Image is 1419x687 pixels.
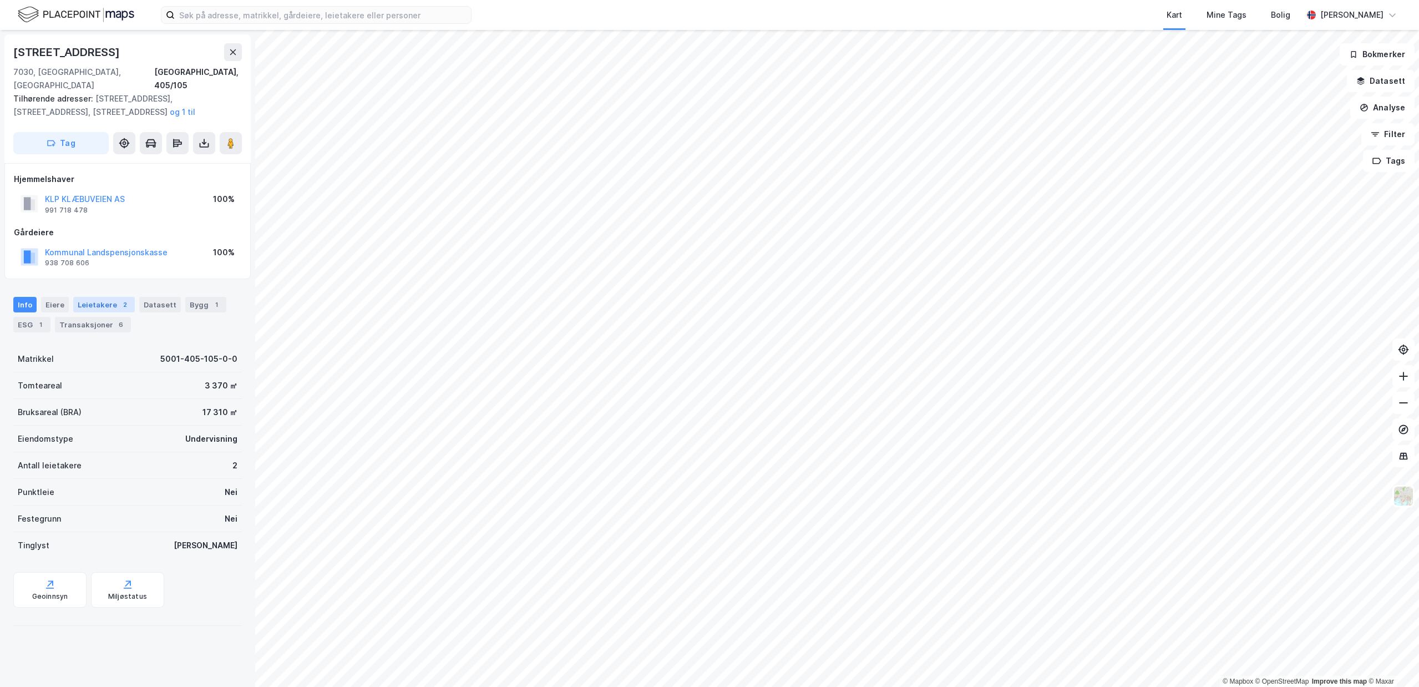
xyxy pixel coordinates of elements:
div: Kontrollprogram for chat [1364,634,1419,687]
div: Leietakere [73,297,135,312]
div: Bruksareal (BRA) [18,406,82,419]
input: Søk på adresse, matrikkel, gårdeiere, leietakere eller personer [175,7,471,23]
div: 5001-405-105-0-0 [160,352,237,366]
div: 991 718 478 [45,206,88,215]
div: Matrikkel [18,352,54,366]
div: Nei [225,512,237,526]
div: Eiendomstype [18,432,73,446]
div: ESG [13,317,50,332]
div: Nei [225,486,237,499]
div: 3 370 ㎡ [205,379,237,392]
div: [PERSON_NAME] [174,539,237,552]
div: 2 [119,299,130,310]
button: Filter [1361,123,1415,145]
div: [GEOGRAPHIC_DATA], 405/105 [154,65,242,92]
div: 17 310 ㎡ [202,406,237,419]
div: 938 708 606 [45,259,89,267]
div: Punktleie [18,486,54,499]
div: Antall leietakere [18,459,82,472]
button: Analyse [1350,97,1415,119]
div: 7030, [GEOGRAPHIC_DATA], [GEOGRAPHIC_DATA] [13,65,154,92]
div: Transaksjoner [55,317,131,332]
div: Geoinnsyn [32,592,68,601]
div: 2 [232,459,237,472]
div: Tinglyst [18,539,49,552]
a: Mapbox [1223,678,1253,685]
div: Bolig [1271,8,1290,22]
div: 6 [115,319,126,330]
div: 100% [213,246,235,259]
div: Info [13,297,37,312]
div: Festegrunn [18,512,61,526]
div: Mine Tags [1207,8,1246,22]
div: Miljøstatus [108,592,147,601]
button: Tag [13,132,109,154]
a: Improve this map [1312,678,1367,685]
div: Tomteareal [18,379,62,392]
img: logo.f888ab2527a4732fd821a326f86c7f29.svg [18,5,134,24]
div: [PERSON_NAME] [1320,8,1383,22]
div: Undervisning [185,432,237,446]
div: 100% [213,193,235,206]
div: Datasett [139,297,181,312]
div: Eiere [41,297,69,312]
div: 1 [35,319,46,330]
div: 1 [211,299,222,310]
span: Tilhørende adresser: [13,94,95,103]
button: Datasett [1347,70,1415,92]
img: Z [1393,486,1414,507]
button: Tags [1363,150,1415,172]
div: Kart [1167,8,1182,22]
button: Bokmerker [1340,43,1415,65]
iframe: Chat Widget [1364,634,1419,687]
div: Bygg [185,297,226,312]
div: Gårdeiere [14,226,241,239]
a: OpenStreetMap [1255,678,1309,685]
div: [STREET_ADDRESS] [13,43,122,61]
div: Hjemmelshaver [14,173,241,186]
div: [STREET_ADDRESS], [STREET_ADDRESS], [STREET_ADDRESS] [13,92,233,119]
